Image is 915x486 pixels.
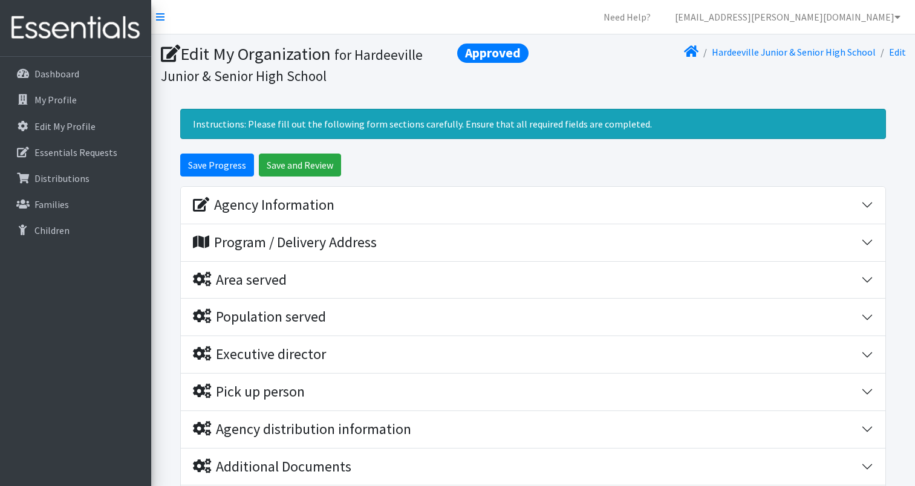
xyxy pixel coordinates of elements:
[181,374,885,410] button: Pick up person
[665,5,910,29] a: [EMAIL_ADDRESS][PERSON_NAME][DOMAIN_NAME]
[193,196,334,214] div: Agency Information
[5,192,146,216] a: Families
[34,94,77,106] p: My Profile
[193,346,326,363] div: Executive director
[181,262,885,299] button: Area served
[180,154,254,177] input: Save Progress
[5,140,146,164] a: Essentials Requests
[34,172,90,184] p: Distributions
[181,336,885,373] button: Executive director
[712,46,876,58] a: Hardeeville Junior & Senior High School
[180,109,886,139] div: Instructions: Please fill out the following form sections carefully. Ensure that all required fie...
[181,224,885,261] button: Program / Delivery Address
[5,62,146,86] a: Dashboard
[5,88,146,112] a: My Profile
[34,146,117,158] p: Essentials Requests
[34,224,70,236] p: Children
[5,166,146,190] a: Distributions
[193,234,377,251] div: Program / Delivery Address
[181,299,885,335] button: Population served
[594,5,660,29] a: Need Help?
[193,421,411,438] div: Agency distribution information
[457,44,529,63] span: Approved
[5,8,146,48] img: HumanEssentials
[181,449,885,485] button: Additional Documents
[889,46,906,58] a: Edit
[161,44,529,85] h1: Edit My Organization
[5,218,146,242] a: Children
[34,198,69,210] p: Families
[34,68,79,80] p: Dashboard
[34,120,96,132] p: Edit My Profile
[5,114,146,138] a: Edit My Profile
[161,46,423,85] small: for Hardeeville Junior & Senior High School
[259,154,341,177] input: Save and Review
[193,458,351,476] div: Additional Documents
[181,411,885,448] button: Agency distribution information
[193,308,326,326] div: Population served
[193,383,305,401] div: Pick up person
[181,187,885,224] button: Agency Information
[193,271,287,289] div: Area served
